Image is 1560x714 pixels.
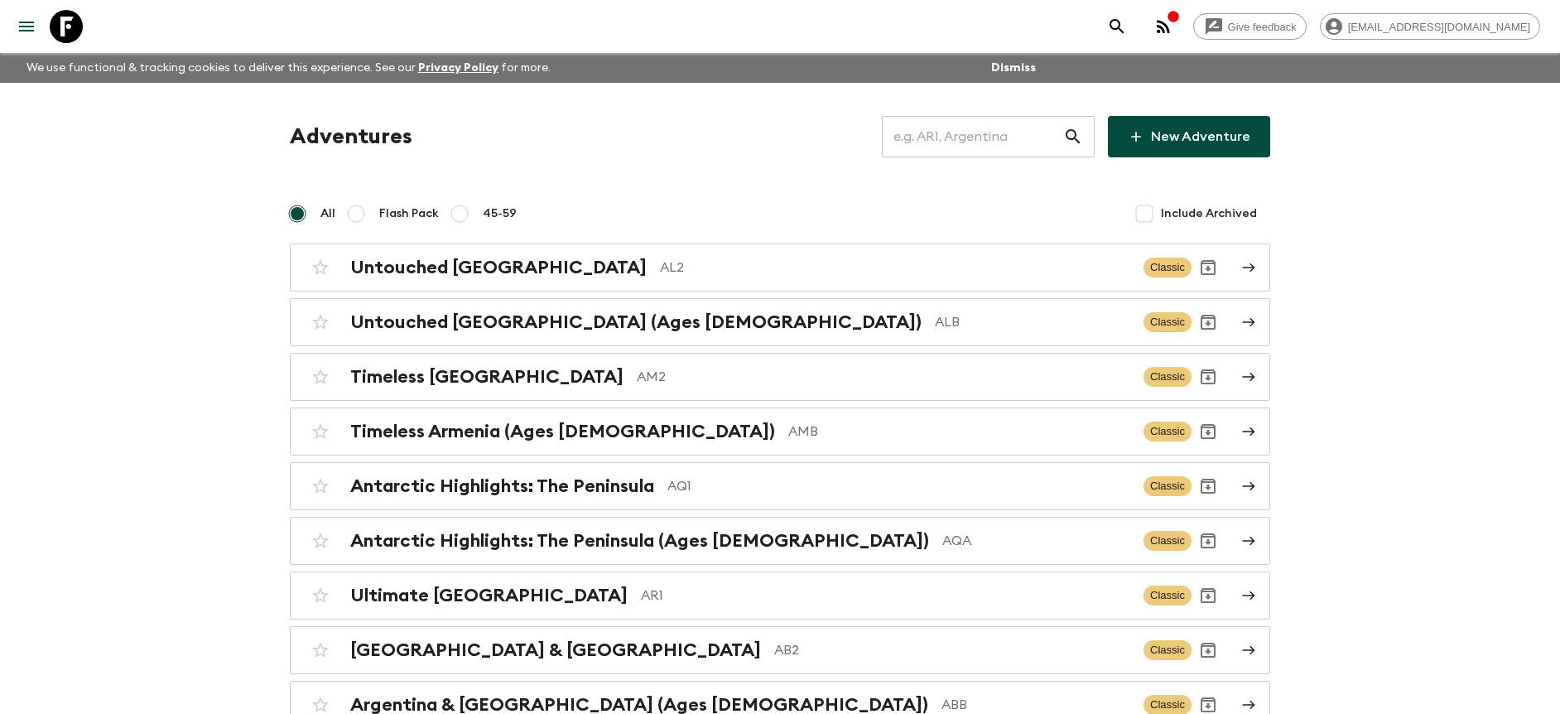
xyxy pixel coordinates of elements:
button: Archive [1192,634,1225,667]
button: Archive [1192,579,1225,612]
button: Archive [1192,524,1225,557]
span: Classic [1144,476,1192,496]
p: AR1 [641,586,1130,605]
h2: Untouched [GEOGRAPHIC_DATA] (Ages [DEMOGRAPHIC_DATA]) [350,311,922,333]
p: We use functional & tracking cookies to deliver this experience. See our for more. [20,53,557,83]
span: Classic [1144,367,1192,387]
span: Classic [1144,422,1192,441]
p: AMB [788,422,1130,441]
span: Give feedback [1219,21,1306,33]
span: Flash Pack [379,205,439,222]
a: Untouched [GEOGRAPHIC_DATA]AL2ClassicArchive [290,244,1270,292]
a: New Adventure [1108,116,1270,157]
p: AL2 [660,258,1130,277]
span: Classic [1144,312,1192,332]
a: Timeless [GEOGRAPHIC_DATA]AM2ClassicArchive [290,353,1270,401]
h2: [GEOGRAPHIC_DATA] & [GEOGRAPHIC_DATA] [350,639,761,661]
button: Archive [1192,306,1225,339]
p: AM2 [637,367,1130,387]
p: ALB [935,312,1130,332]
a: [GEOGRAPHIC_DATA] & [GEOGRAPHIC_DATA]AB2ClassicArchive [290,626,1270,674]
button: Archive [1192,470,1225,503]
button: Dismiss [987,56,1040,80]
button: menu [10,10,43,43]
a: Untouched [GEOGRAPHIC_DATA] (Ages [DEMOGRAPHIC_DATA])ALBClassicArchive [290,298,1270,346]
p: AB2 [774,640,1130,660]
input: e.g. AR1, Argentina [882,113,1063,160]
span: 45-59 [483,205,517,222]
span: Classic [1144,531,1192,551]
a: Antarctic Highlights: The Peninsula (Ages [DEMOGRAPHIC_DATA])AQAClassicArchive [290,517,1270,565]
span: Classic [1144,586,1192,605]
h2: Antarctic Highlights: The Peninsula (Ages [DEMOGRAPHIC_DATA]) [350,530,929,552]
div: [EMAIL_ADDRESS][DOMAIN_NAME] [1320,13,1540,40]
span: [EMAIL_ADDRESS][DOMAIN_NAME] [1339,21,1539,33]
h1: Adventures [290,120,412,153]
h2: Timeless [GEOGRAPHIC_DATA] [350,366,624,388]
a: Ultimate [GEOGRAPHIC_DATA]AR1ClassicArchive [290,572,1270,620]
h2: Untouched [GEOGRAPHIC_DATA] [350,257,647,278]
h2: Antarctic Highlights: The Peninsula [350,475,654,497]
button: Archive [1192,360,1225,393]
a: Timeless Armenia (Ages [DEMOGRAPHIC_DATA])AMBClassicArchive [290,408,1270,456]
button: search adventures [1100,10,1134,43]
a: Privacy Policy [418,62,498,74]
span: Classic [1144,640,1192,660]
h2: Ultimate [GEOGRAPHIC_DATA] [350,585,628,606]
button: Archive [1192,251,1225,284]
button: Archive [1192,415,1225,448]
span: Classic [1144,258,1192,277]
a: Antarctic Highlights: The PeninsulaAQ1ClassicArchive [290,462,1270,510]
p: AQ1 [667,476,1130,496]
h2: Timeless Armenia (Ages [DEMOGRAPHIC_DATA]) [350,421,775,442]
span: All [320,205,335,222]
a: Give feedback [1193,13,1307,40]
span: Include Archived [1161,205,1257,222]
p: AQA [942,531,1130,551]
